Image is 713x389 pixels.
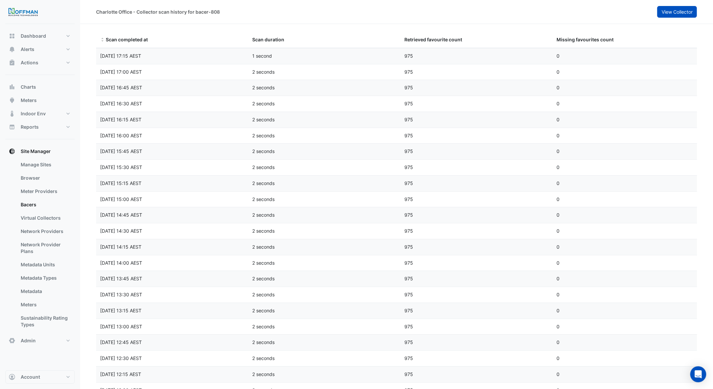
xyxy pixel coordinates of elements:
[100,244,141,250] span: Thu 04-Sep-2025 00:15 EDT
[557,53,560,59] span: 0
[5,94,75,107] button: Meters
[248,116,400,124] div: 2 seconds
[557,355,560,361] span: 0
[8,5,38,19] img: Company Logo
[404,180,413,186] span: 975
[248,68,400,76] div: 2 seconds
[5,158,75,334] div: Site Manager
[100,53,141,59] span: Thu 04-Sep-2025 03:15 EDT
[15,198,75,211] a: Bacers
[557,212,560,218] span: 0
[100,228,142,234] span: Thu 04-Sep-2025 00:30 EDT
[5,370,75,384] button: Account
[248,211,400,219] div: 2 seconds
[404,101,413,106] span: 975
[100,180,141,186] span: Thu 04-Sep-2025 01:15 EDT
[21,46,34,53] span: Alerts
[248,307,400,315] div: 2 seconds
[21,33,46,39] span: Dashboard
[557,244,560,250] span: 0
[657,6,697,18] button: View Collector
[5,29,75,43] button: Dashboard
[557,371,560,377] span: 0
[248,291,400,299] div: 2 seconds
[96,8,220,15] div: Charlotte Office - Collector scan history for bacer-808
[100,164,142,170] span: Thu 04-Sep-2025 01:30 EDT
[21,97,37,104] span: Meters
[9,148,15,155] app-icon: Site Manager
[557,228,560,234] span: 0
[404,117,413,122] span: 975
[15,238,75,258] a: Network Provider Plans
[9,97,15,104] app-icon: Meters
[557,292,560,297] span: 0
[9,337,15,344] app-icon: Admin
[15,258,75,271] a: Metadata Units
[404,324,413,329] span: 975
[15,271,75,285] a: Metadata Types
[100,101,142,106] span: Thu 04-Sep-2025 02:30 EDT
[557,148,560,154] span: 0
[21,374,40,380] span: Account
[9,124,15,130] app-icon: Reports
[248,164,400,171] div: 2 seconds
[5,145,75,158] button: Site Manager
[404,244,413,250] span: 975
[9,110,15,117] app-icon: Indoor Env
[557,117,560,122] span: 0
[404,228,413,234] span: 975
[404,85,413,90] span: 975
[21,337,36,344] span: Admin
[9,46,15,53] app-icon: Alerts
[100,69,142,75] span: Thu 04-Sep-2025 03:00 EDT
[100,355,142,361] span: Wed 03-Sep-2025 22:30 EDT
[404,260,413,266] span: 975
[15,171,75,185] a: Browser
[404,196,413,202] span: 975
[100,260,142,266] span: Thu 04-Sep-2025 00:00 EDT
[248,243,400,251] div: 2 seconds
[21,124,39,130] span: Reports
[404,148,413,154] span: 975
[15,225,75,238] a: Network Providers
[557,196,560,202] span: 0
[557,324,560,329] span: 0
[557,133,560,138] span: 0
[100,85,142,90] span: Thu 04-Sep-2025 02:45 EDT
[404,69,413,75] span: 975
[100,196,142,202] span: Thu 04-Sep-2025 01:00 EDT
[557,339,560,345] span: 0
[248,323,400,331] div: 2 seconds
[21,84,36,90] span: Charts
[100,339,142,345] span: Wed 03-Sep-2025 22:45 EDT
[15,285,75,298] a: Metadata
[404,212,413,218] span: 975
[15,211,75,225] a: Virtual Collectors
[404,164,413,170] span: 975
[404,133,413,138] span: 975
[404,339,413,345] span: 975
[690,366,706,382] div: Open Intercom Messenger
[21,59,38,66] span: Actions
[248,132,400,140] div: 2 seconds
[248,355,400,362] div: 2 seconds
[248,196,400,203] div: 2 seconds
[15,185,75,198] a: Meter Providers
[100,324,142,329] span: Wed 03-Sep-2025 23:00 EDT
[557,164,560,170] span: 0
[557,276,560,281] span: 0
[106,37,148,42] span: Scan completed at
[662,9,693,15] span: View Collector
[100,148,142,154] span: Thu 04-Sep-2025 01:45 EDT
[248,227,400,235] div: 2 seconds
[100,276,142,281] span: Wed 03-Sep-2025 23:45 EDT
[15,311,75,331] a: Sustainability Rating Types
[5,80,75,94] button: Charts
[557,308,560,313] span: 0
[248,371,400,378] div: 2 seconds
[248,259,400,267] div: 2 seconds
[248,148,400,155] div: 2 seconds
[557,37,614,42] span: Missing favourites count
[248,100,400,108] div: 2 seconds
[557,69,560,75] span: 0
